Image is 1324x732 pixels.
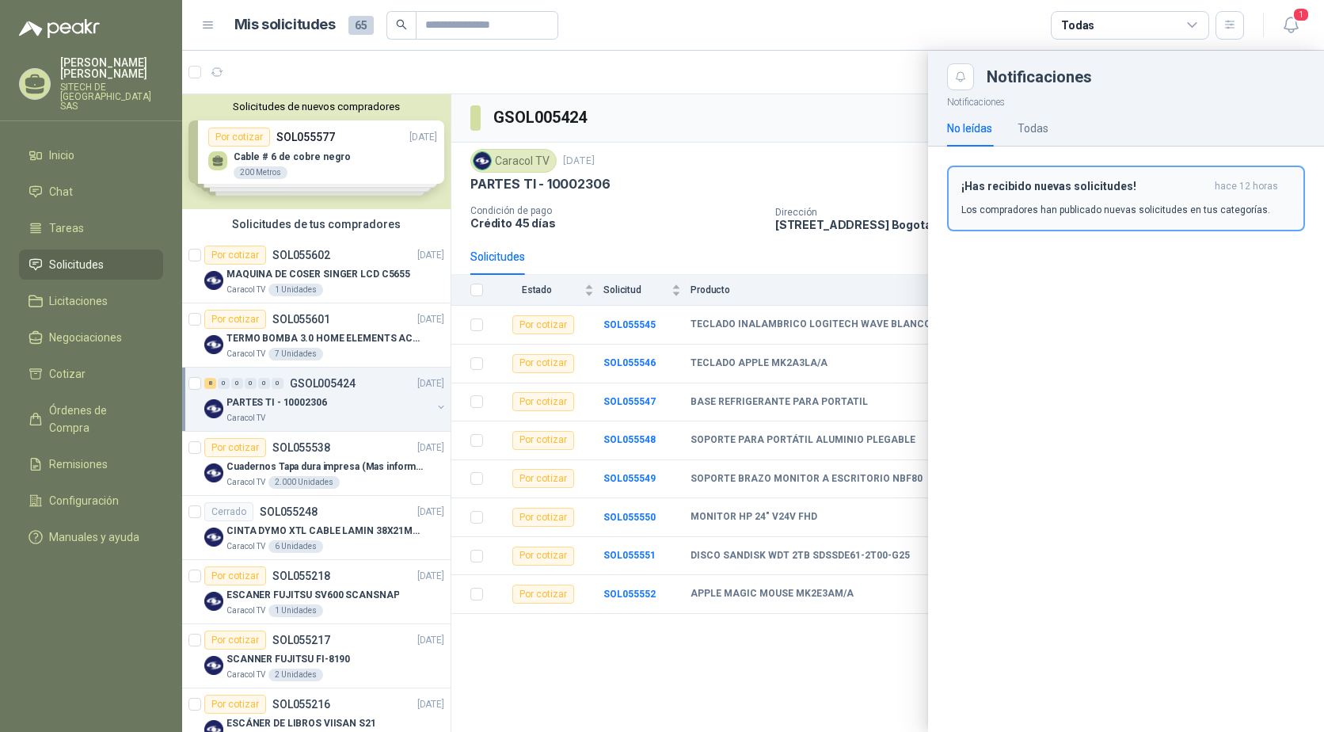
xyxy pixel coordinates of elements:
[19,486,163,516] a: Configuración
[961,203,1270,217] p: Los compradores han publicado nuevas solicitudes en tus categorías.
[19,449,163,479] a: Remisiones
[947,166,1305,231] button: ¡Has recibido nuevas solicitudes!hace 12 horas Los compradores han publicado nuevas solicitudes e...
[19,322,163,353] a: Negociaciones
[19,250,163,280] a: Solicitudes
[1018,120,1048,137] div: Todas
[49,219,84,237] span: Tareas
[947,120,992,137] div: No leídas
[1276,11,1305,40] button: 1
[49,492,119,509] span: Configuración
[60,57,163,79] p: [PERSON_NAME] [PERSON_NAME]
[49,256,104,273] span: Solicitudes
[987,69,1305,85] div: Notificaciones
[49,528,139,546] span: Manuales y ayuda
[396,19,407,30] span: search
[19,19,100,38] img: Logo peakr
[348,16,374,35] span: 65
[49,292,108,310] span: Licitaciones
[928,90,1324,110] p: Notificaciones
[19,522,163,552] a: Manuales y ayuda
[961,180,1208,193] h3: ¡Has recibido nuevas solicitudes!
[19,286,163,316] a: Licitaciones
[1215,180,1278,193] span: hace 12 horas
[19,140,163,170] a: Inicio
[49,147,74,164] span: Inicio
[234,13,336,36] h1: Mis solicitudes
[49,183,73,200] span: Chat
[49,456,108,473] span: Remisiones
[49,329,122,346] span: Negociaciones
[947,63,974,90] button: Close
[19,359,163,389] a: Cotizar
[60,82,163,111] p: SITECH DE [GEOGRAPHIC_DATA] SAS
[19,177,163,207] a: Chat
[19,395,163,443] a: Órdenes de Compra
[49,365,86,383] span: Cotizar
[49,402,148,437] span: Órdenes de Compra
[1292,7,1310,22] span: 1
[19,213,163,243] a: Tareas
[1061,17,1094,34] div: Todas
